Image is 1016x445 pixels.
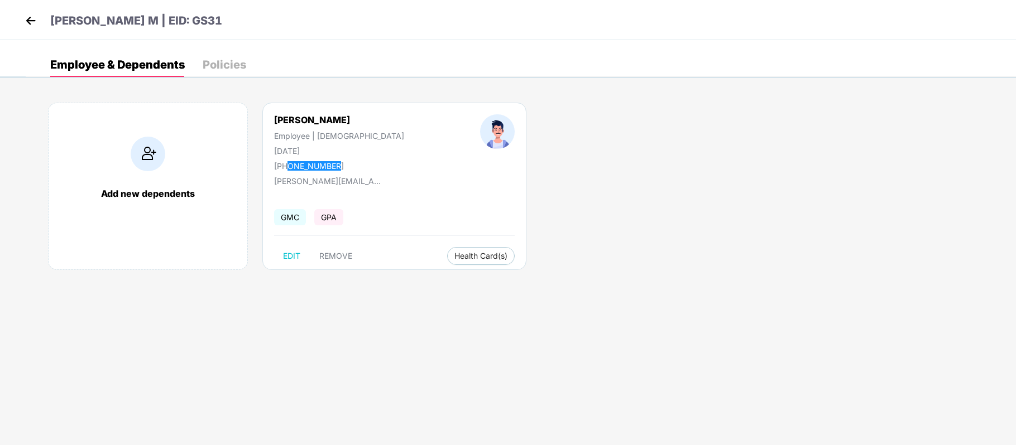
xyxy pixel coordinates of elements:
[454,253,507,259] span: Health Card(s)
[319,251,352,260] span: REMOVE
[131,137,165,171] img: addIcon
[203,59,246,70] div: Policies
[274,146,404,156] div: [DATE]
[274,176,386,186] div: [PERSON_NAME][EMAIL_ADDRESS][DOMAIN_NAME]
[50,12,222,30] p: [PERSON_NAME] M | EID: GS31
[60,188,236,199] div: Add new dependents
[274,114,404,125] div: [PERSON_NAME]
[314,209,343,225] span: GPA
[274,209,306,225] span: GMC
[283,251,300,260] span: EDIT
[50,59,185,70] div: Employee & Dependents
[274,131,404,141] div: Employee | [DEMOGRAPHIC_DATA]
[274,161,404,171] div: [PHONE_NUMBER]
[480,114,515,149] img: profileImage
[447,247,515,265] button: Health Card(s)
[310,247,361,265] button: REMOVE
[22,12,39,29] img: back
[274,247,309,265] button: EDIT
